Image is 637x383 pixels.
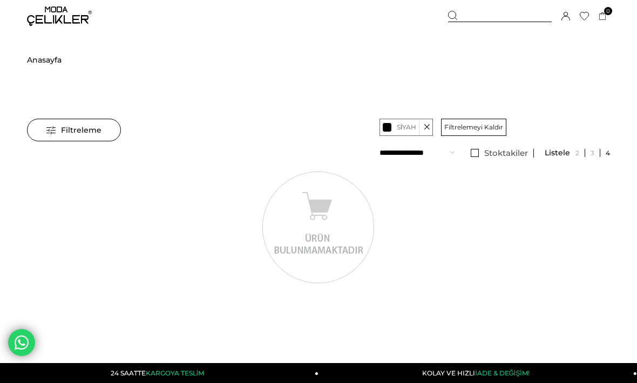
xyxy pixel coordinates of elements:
[27,32,62,87] a: Anasayfa
[475,369,529,377] span: İADE & DEĞİŞİM!
[444,119,503,135] span: Filtrelemeyi Kaldır
[397,121,416,134] span: SİYAH
[599,12,607,20] a: 0
[442,119,506,135] a: Filtrelemeyi Kaldır
[27,6,92,26] img: logo
[465,149,534,158] a: Stoktakiler
[261,170,376,285] img: ÜRÜN BULUNMAMAKTADIR
[27,32,62,87] li: >
[604,7,612,15] span: 0
[318,363,637,383] a: KOLAY VE HIZLIİADE & DEĞİŞİM!
[146,369,204,377] span: KARGOYA TESLİM
[46,119,101,141] span: Filtreleme
[484,148,528,158] span: Stoktakiler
